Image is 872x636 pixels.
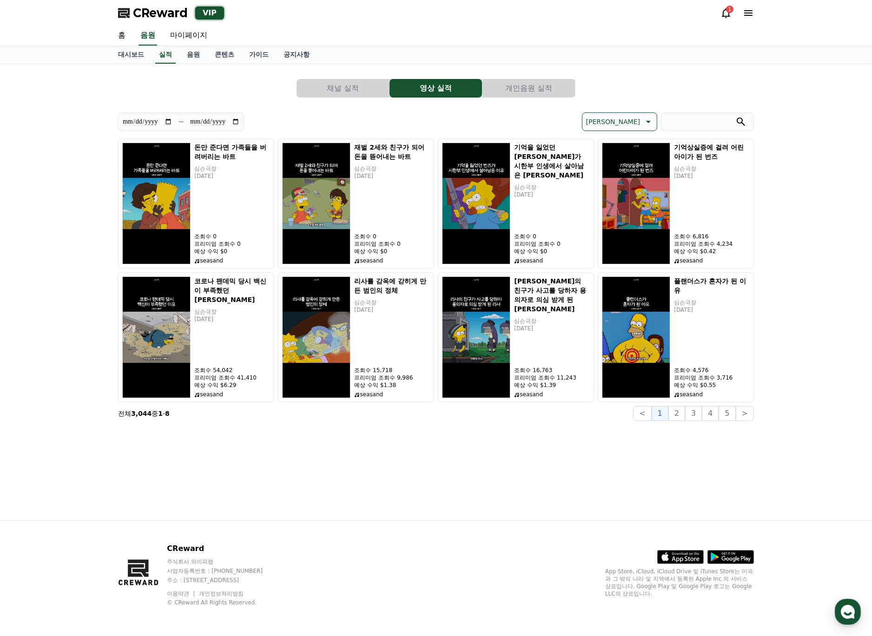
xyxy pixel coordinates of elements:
[668,406,685,421] button: 2
[602,276,670,398] img: 플랜더스가 혼자가 된 이유
[514,276,590,314] h5: [PERSON_NAME]의 친구가 사고를 당하자 용의자로 의심 받게 된 [PERSON_NAME]
[167,543,280,554] p: CReward
[144,308,155,316] span: 설정
[179,46,207,64] a: 음원
[194,367,270,374] p: 조회수 54,042
[194,381,270,389] p: 예상 수익 $6.29
[674,257,750,264] p: seasand
[178,116,184,127] p: ~
[514,240,590,248] p: 프리미엄 조회수 0
[167,577,280,584] p: 주소 : [STREET_ADDRESS]
[167,558,280,565] p: 주식회사 와이피랩
[29,308,35,316] span: 홈
[482,79,575,98] a: 개인음원 실적
[598,272,754,402] button: 플랜더스가 혼자가 된 이유 플랜더스가 혼자가 된 이유 심슨극장 [DATE] 조회수 4,576 프리미엄 조회수 3,716 예상 수익 $0.55 seasand
[602,143,670,264] img: 기억상실증에 걸려 어린아이가 된 번즈
[514,374,590,381] p: 프리미엄 조회수 11,243
[133,6,188,20] span: CReward
[354,143,430,161] h5: 재벌 2세와 친구가 되어 돈을 뜯어내는 바트
[674,276,750,295] h5: 플랜더스가 혼자가 된 이유
[354,248,430,255] p: 예상 수익 $0
[674,165,750,172] p: 심슨극장
[194,248,270,255] p: 예상 수익 $0
[674,306,750,314] p: [DATE]
[674,367,750,374] p: 조회수 4,576
[514,248,590,255] p: 예상 수익 $0
[702,406,719,421] button: 4
[167,590,196,597] a: 이용약관
[674,381,750,389] p: 예상 수익 $0.55
[111,26,133,46] a: 홈
[118,272,274,402] button: 코로나 팬데믹 당시 백신이 부족했던 이유 코로나 팬데믹 당시 백신이 부족했던 [PERSON_NAME] 심슨극장 [DATE] 조회수 54,042 프리미엄 조회수 41,410 예...
[354,374,430,381] p: 프리미엄 조회수 9,986
[194,276,270,304] h5: 코로나 팬데믹 당시 백신이 부족했던 [PERSON_NAME]
[194,391,270,398] p: seasand
[282,143,350,264] img: 재벌 2세와 친구가 되어 돈을 뜯어내는 바트
[118,409,170,418] p: 전체 중 -
[674,233,750,240] p: 조회수 6,816
[354,257,430,264] p: seasand
[278,138,434,269] button: 재벌 2세와 친구가 되어 돈을 뜯어내는 바트 재벌 2세와 친구가 되어 돈을 뜯어내는 바트 심슨극장 [DATE] 조회수 0 프리미엄 조회수 0 예상 수익 $0 seasand
[514,317,590,325] p: 심슨극장
[720,7,732,19] a: 1
[139,26,157,46] a: 음원
[85,309,96,316] span: 대화
[194,165,270,172] p: 심슨극장
[719,406,735,421] button: 5
[685,406,702,421] button: 3
[354,381,430,389] p: 예상 수익 $1.38
[167,599,280,606] p: © CReward All Rights Reserved.
[3,295,61,318] a: 홈
[514,184,590,191] p: 심슨극장
[282,276,350,398] img: 리사를 감옥에 갇히게 만든 범인의 정체
[354,391,430,398] p: seasand
[514,325,590,332] p: [DATE]
[207,46,242,64] a: 콘텐츠
[167,567,280,575] p: 사업자등록번호 : [PHONE_NUMBER]
[120,295,178,318] a: 설정
[122,143,191,264] img: 돈만 준다면 가족들을 버려버리는 바트
[633,406,651,421] button: <
[194,240,270,248] p: 프리미엄 조회수 0
[390,79,482,98] button: 영상 실적
[674,391,750,398] p: seasand
[194,315,270,323] p: [DATE]
[158,410,163,417] strong: 1
[514,367,590,374] p: 조회수 16,763
[354,233,430,240] p: 조회수 0
[514,391,590,398] p: seasand
[61,295,120,318] a: 대화
[354,276,430,295] h5: 리사를 감옥에 갇히게 만든 범인의 정체
[111,46,152,64] a: 대시보드
[194,257,270,264] p: seasand
[354,240,430,248] p: 프리미엄 조회수 0
[163,26,215,46] a: 마이페이지
[194,172,270,180] p: [DATE]
[514,143,590,180] h5: 기억을 잃었던 [PERSON_NAME]가 시한부 인생에서 살아남은 [PERSON_NAME]
[514,381,590,389] p: 예상 수익 $1.39
[605,568,754,597] p: App Store, iCloud, iCloud Drive 및 iTunes Store는 미국과 그 밖의 나라 및 지역에서 등록된 Apple Inc.의 서비스 상표입니다. Goo...
[674,248,750,255] p: 예상 수익 $0.42
[297,79,390,98] a: 채널 실적
[122,276,191,398] img: 코로나 팬데믹 당시 백신이 부족했던 이유
[194,143,270,161] h5: 돈만 준다면 가족들을 버려버리는 바트
[278,272,434,402] button: 리사를 감옥에 갇히게 만든 범인의 정체 리사를 감옥에 갇히게 만든 범인의 정체 심슨극장 [DATE] 조회수 15,718 프리미엄 조회수 9,986 예상 수익 $1.38 sea...
[598,138,754,269] button: 기억상실증에 걸려 어린아이가 된 번즈 기억상실증에 걸려 어린아이가 된 번즈 심슨극장 [DATE] 조회수 6,816 프리미엄 조회수 4,234 예상 수익 $0.42 seasand
[165,410,170,417] strong: 8
[674,143,750,161] h5: 기억상실증에 걸려 어린아이가 된 번즈
[514,257,590,264] p: seasand
[242,46,276,64] a: 가이드
[514,191,590,198] p: [DATE]
[354,172,430,180] p: [DATE]
[354,165,430,172] p: 심슨극장
[131,410,152,417] strong: 3,044
[194,374,270,381] p: 프리미엄 조회수 41,410
[354,367,430,374] p: 조회수 15,718
[195,7,224,20] div: VIP
[726,6,733,13] div: 1
[586,115,640,128] p: [PERSON_NAME]
[736,406,754,421] button: >
[297,79,389,98] button: 채널 실적
[482,79,575,98] button: 개인음원 실적
[390,79,482,98] a: 영상 실적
